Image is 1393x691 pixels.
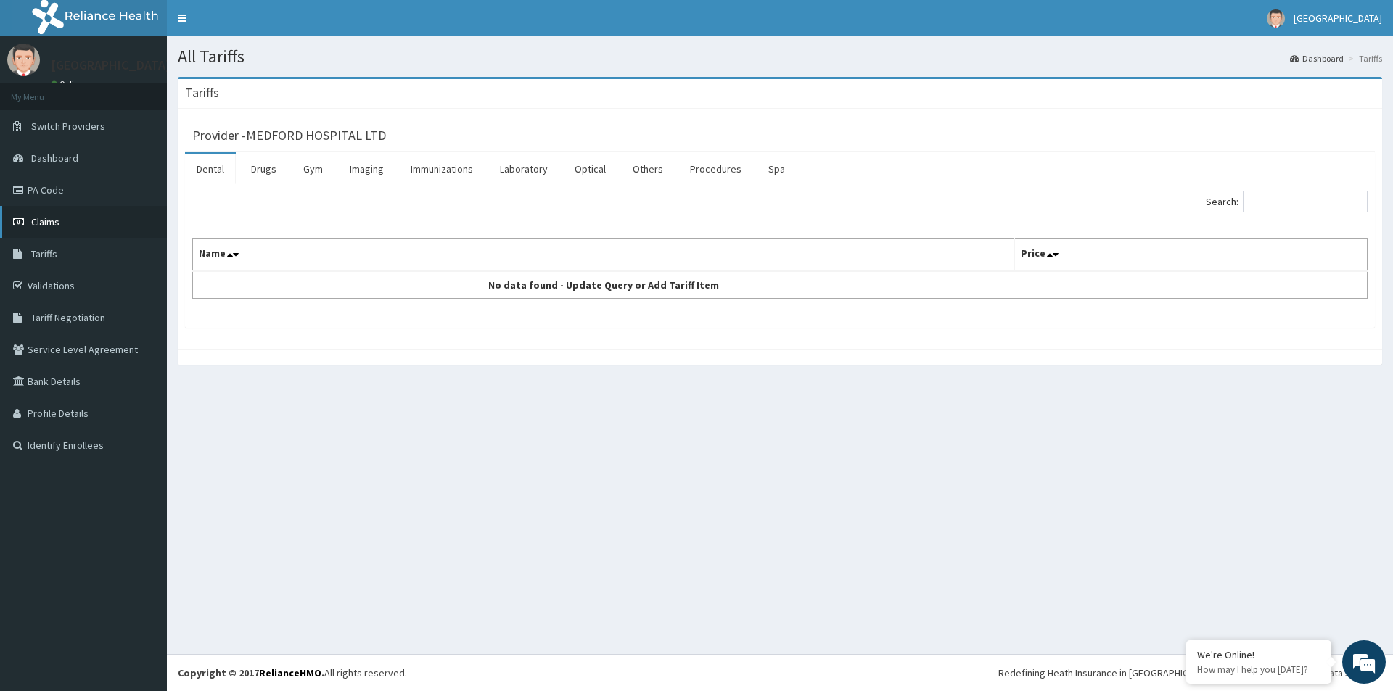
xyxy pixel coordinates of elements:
a: Optical [563,154,617,184]
a: Procedures [678,154,753,184]
th: Price [1015,239,1368,272]
h3: Provider - MEDFORD HOSPITAL LTD [192,129,386,142]
div: We're Online! [1197,648,1320,661]
a: Gym [292,154,334,184]
a: Dashboard [1290,52,1344,65]
p: How may I help you today? [1197,663,1320,676]
div: Redefining Heath Insurance in [GEOGRAPHIC_DATA] using Telemedicine and Data Science! [998,666,1382,680]
a: Others [621,154,675,184]
a: RelianceHMO [259,666,321,679]
h3: Tariffs [185,86,219,99]
a: Imaging [338,154,395,184]
span: Tariff Negotiation [31,311,105,324]
span: Switch Providers [31,120,105,133]
img: User Image [1267,9,1285,28]
span: [GEOGRAPHIC_DATA] [1294,12,1382,25]
a: Spa [757,154,797,184]
footer: All rights reserved. [167,654,1393,691]
th: Name [193,239,1015,272]
strong: Copyright © 2017 . [178,666,324,679]
a: Laboratory [488,154,559,184]
a: Immunizations [399,154,485,184]
span: Claims [31,215,59,228]
h1: All Tariffs [178,47,1382,66]
span: Dashboard [31,152,78,165]
td: No data found - Update Query or Add Tariff Item [193,271,1015,299]
label: Search: [1206,191,1368,212]
span: Tariffs [31,247,57,260]
a: Dental [185,154,236,184]
img: User Image [7,44,40,76]
li: Tariffs [1345,52,1382,65]
a: Online [51,79,86,89]
a: Drugs [239,154,288,184]
input: Search: [1243,191,1368,212]
p: [GEOGRAPHIC_DATA] [51,59,170,72]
